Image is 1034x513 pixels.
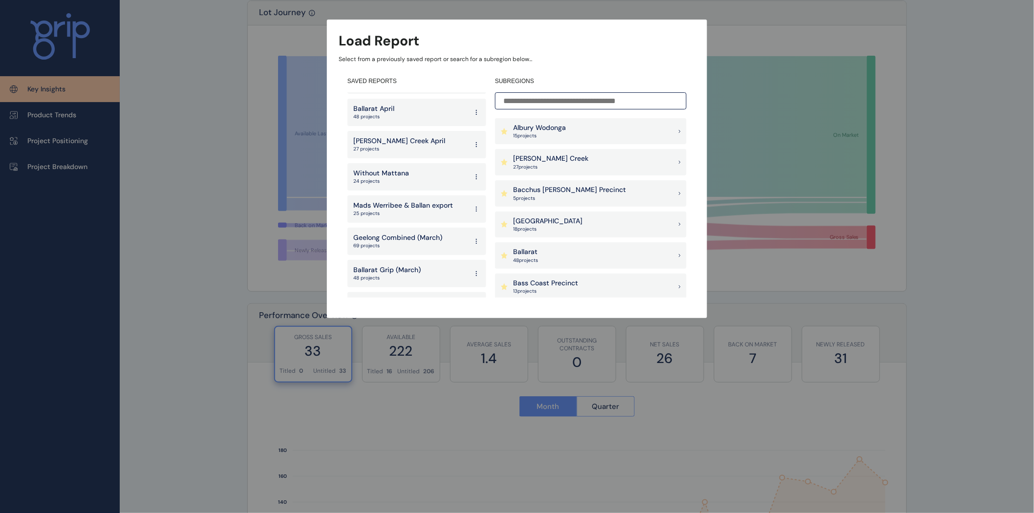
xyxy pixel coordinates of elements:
[347,77,486,85] h4: SAVED REPORTS
[513,123,566,133] p: Albury Wodonga
[353,104,394,114] p: Ballarat April
[353,169,409,178] p: Without Mattana
[353,297,468,316] p: Western Geelong (Fyansford) - [DATE]
[353,210,453,217] p: 25 projects
[513,288,578,295] p: 13 project s
[339,55,695,64] p: Select from a previously saved report or search for a subregion below...
[353,146,445,152] p: 27 projects
[513,195,626,202] p: 5 project s
[353,233,442,243] p: Geelong Combined (March)
[495,77,687,85] h4: SUBREGIONS
[353,265,421,275] p: Ballarat Grip (March)
[513,257,538,264] p: 48 project s
[513,132,566,139] p: 15 project s
[513,154,588,164] p: [PERSON_NAME] Creek
[353,242,442,249] p: 69 projects
[353,136,445,146] p: [PERSON_NAME] Creek April
[513,278,578,288] p: Bass Coast Precinct
[339,31,419,50] h3: Load Report
[513,164,588,171] p: 27 project s
[513,247,538,257] p: Ballarat
[353,178,409,185] p: 24 projects
[353,201,453,211] p: Mads Werribee & Ballan export
[513,216,582,226] p: [GEOGRAPHIC_DATA]
[513,226,582,233] p: 18 project s
[353,113,394,120] p: 48 projects
[513,185,626,195] p: Bacchus [PERSON_NAME] Precinct
[353,275,421,281] p: 48 projects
